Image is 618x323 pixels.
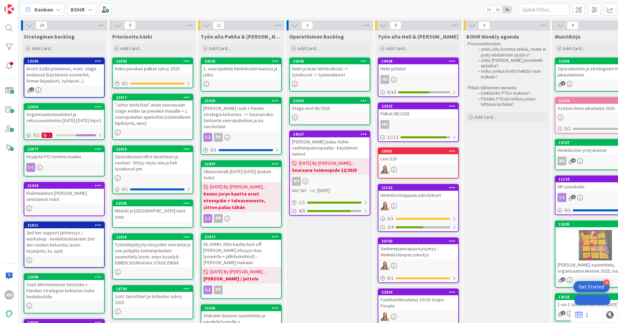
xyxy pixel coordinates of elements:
[378,120,458,129] div: HV
[201,214,281,223] div: PP
[112,285,193,319] a: 187901on1 tavoitteet ja toteutus syksy 2025
[113,200,193,221] div: 22425Määtät ja [GEOGRAPHIC_DATA] next step
[579,283,604,290] div: Get Started
[386,45,407,51] span: Add Card...
[290,104,370,113] div: Stage-end 08/2025
[387,215,394,222] span: 0 / 1
[290,98,370,113] div: 21933Stage-end 08/2025
[290,64,370,79] div: Helin ja Iinan tehtävälistat -> työnkuvat -> työnimikkeet
[292,167,368,174] b: Seuraava toimenpide 12/2025
[24,146,104,152] div: 22377
[380,120,389,129] div: HV
[558,157,566,165] div: RK
[378,238,458,244] div: 20760
[201,98,281,131] div: 21923[PERSON_NAME] rooli + Pandia strategia kirkastus --> Seuraavaksi funtsinta vuoropuheluun ja ...
[4,309,14,319] img: avatar
[571,158,576,163] span: 4
[24,222,104,228] div: 21811
[378,148,458,154] div: 20081
[113,286,193,292] div: 18790
[474,58,546,69] li: onko [PERSON_NAME] prioriteetti epäselvä?
[474,114,496,120] span: Add Card...
[113,94,193,128] div: 22417"Johto tiedottaa"-asiat seuraavaan stage endiin tai jonnekin muualle + 1. vuoropuhelun ajank...
[24,222,104,255] div: 218112nd tier support järkeistys / workshop - henkilökohtaisten 2nd tier roolien kirkastus (esim....
[297,45,319,51] span: Add Card...
[27,223,104,228] div: 21811
[113,79,193,88] div: 0/1
[24,228,104,255] div: 2nd tier support järkeistys / workshop - henkilökohtaisten 2nd tier roolien kirkastus (esim. kirj...
[4,4,14,14] img: Visit kanbanzone.com
[381,59,458,64] div: 19938
[24,183,104,189] div: 21434
[289,57,370,92] a: 22506Helin ja Iinan tehtävälistat -> työnkuvat -> työnimikkeet
[24,104,104,110] div: 22416
[42,133,52,138] div: 1
[24,145,105,177] a: 22377Kirjapito PO homma maaliin
[24,103,105,140] a: 22416Organisaatiomuutoket ja rekrysuunnitelma [DATE]-[DATE] (epic)0/21
[201,133,281,142] div: PP
[24,222,105,268] a: 218112nd tier support järkeistys / workshop - henkilökohtaisten 2nd tier roolien kirkastus (esim....
[71,6,85,13] b: BOHR
[113,94,193,100] div: 22417
[113,185,193,193] div: 0/1
[378,238,458,259] div: 20760Vanhempainvapaa-kysymys - Henkilöstöopas päivitys
[378,202,458,210] div: IH
[378,57,459,97] a: 19938Helin juttelutHV6/10
[27,59,104,64] div: 13296
[292,187,306,193] i: Not Set
[24,182,105,216] a: 21434Riskitaulukon [PERSON_NAME] omistamat riskit
[201,146,281,154] div: 0/1
[381,290,458,295] div: 22354
[387,89,396,96] span: 6/10
[201,305,281,311] div: 21695
[289,97,370,125] a: 21933Stage-end 08/2025
[24,274,104,280] div: 22368
[380,202,389,210] img: IH
[201,104,281,131] div: [PERSON_NAME] rooli + Pandia strategia kirkastus --> Seuraavaksi funtsinta vuoropuheluun ja sis. ...
[468,41,546,47] p: Priorisointinostot:
[27,275,104,279] div: 22368
[116,235,193,239] div: 22418
[378,58,458,73] div: 19938Helin juttelut
[378,103,458,109] div: 22422
[378,154,458,163] div: Levi S25
[293,59,370,64] div: 22506
[27,183,104,188] div: 21434
[378,185,458,191] div: 21162
[113,240,193,267] div: Työntekijätyytyväisyyden seuranta ja sen pohjalta toimenpiteiden suunnittelu (esim. enps kyselyt)...
[203,190,279,211] b: Kenno joryn kautta asiat eteenpäin + talousennuste, sitten paluu tähän
[113,152,193,173] div: Operatiivisen HR:n tavoitteet ja vastuut - liittyy myös iina ja heli työnkuvat jne
[292,177,301,186] div: HV
[24,110,104,125] div: Organisaatiomuutoket ja rekrysuunnitelma [DATE]-[DATE] (epic)
[293,98,370,103] div: 21933
[378,75,458,84] div: HV
[468,85,546,91] p: Pitkän tähtäimen seuranta:
[290,137,370,158] div: [PERSON_NAME] paluu töihin vanhempainvapaalta - käytännön toimet
[378,261,458,270] div: IH
[204,306,281,310] div: 21695
[484,6,493,13] span: 1x
[116,147,193,152] div: 22419
[214,133,223,142] div: PP
[603,279,610,285] div: 4
[24,146,104,161] div: 22377Kirjapito PO homma maaliin
[210,268,266,275] span: [DATE] By [PERSON_NAME]...
[24,104,104,125] div: 22416Organisaatiomuutoket ja rekrysuunnitelma [DATE]-[DATE] (epic)
[378,109,458,118] div: Palkat 08/2025
[378,184,459,232] a: 21162Henkilöstöoppaan päivityksetIH0/12/4
[214,214,223,223] div: PP
[113,64,193,73] div: Koko porukan palkat syksy 2025
[290,177,370,186] div: HV
[381,149,458,154] div: 20081
[561,311,565,315] span: 1
[24,58,104,64] div: 13296
[4,290,14,300] div: HV
[24,58,104,85] div: 13296Arvot: Esillä pitäminen, esim. stage endeissä (käytännön esimerkit, firman linjaukset, työta...
[564,207,571,214] span: 0 / 1
[378,102,459,142] a: 22422Palkat 08/2025HV11/12
[380,165,389,174] img: IH
[27,105,104,109] div: 22416
[201,33,282,40] span: Työn alla Pekka & Juhani
[33,132,40,139] span: 0 / 2
[378,64,458,73] div: Helin juttelut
